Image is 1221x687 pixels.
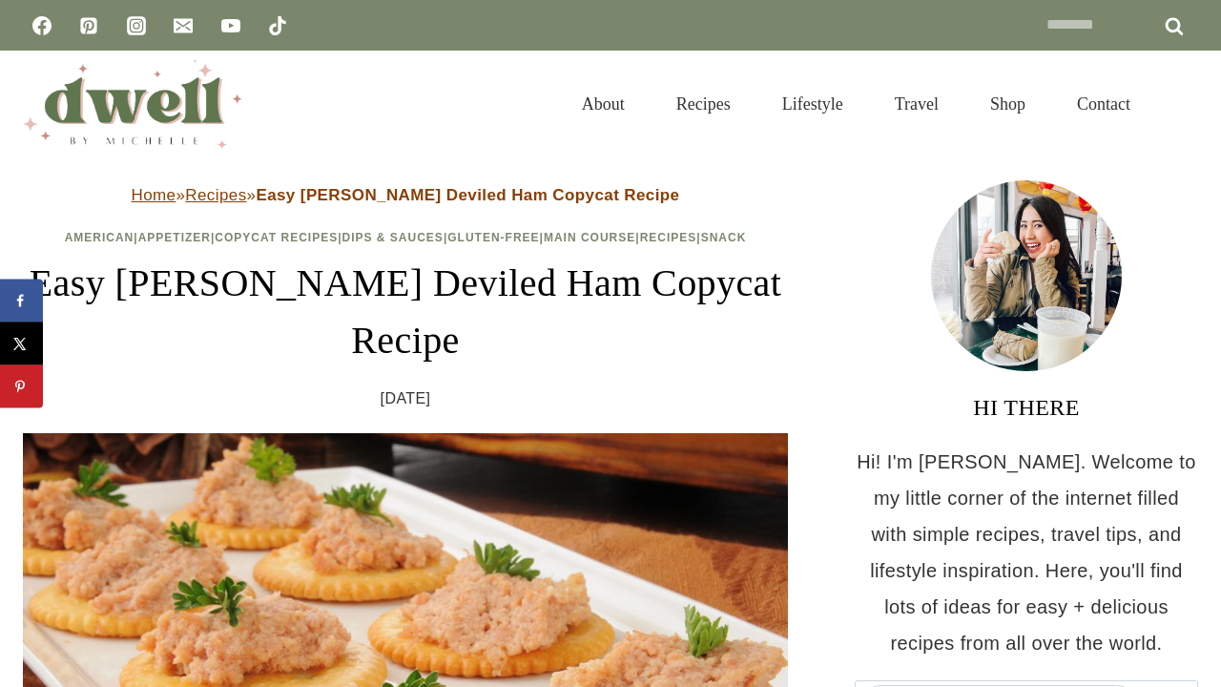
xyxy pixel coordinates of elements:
[23,60,242,148] img: DWELL by michelle
[640,231,697,244] a: Recipes
[138,231,211,244] a: Appetizer
[651,71,756,137] a: Recipes
[701,231,747,244] a: Snack
[132,186,680,204] span: » »
[1051,71,1156,137] a: Contact
[185,186,246,204] a: Recipes
[1166,88,1198,120] button: View Search Form
[556,71,651,137] a: About
[23,7,61,45] a: Facebook
[756,71,869,137] a: Lifestyle
[869,71,964,137] a: Travel
[855,390,1198,425] h3: HI THERE
[855,444,1198,661] p: Hi! I'm [PERSON_NAME]. Welcome to my little corner of the internet filled with simple recipes, tr...
[381,385,431,413] time: [DATE]
[132,186,176,204] a: Home
[964,71,1051,137] a: Shop
[256,186,679,204] strong: Easy [PERSON_NAME] Deviled Ham Copycat Recipe
[215,231,338,244] a: Copycat Recipes
[447,231,539,244] a: Gluten-Free
[259,7,297,45] a: TikTok
[70,7,108,45] a: Pinterest
[164,7,202,45] a: Email
[212,7,250,45] a: YouTube
[65,231,135,244] a: American
[65,231,747,244] span: | | | | | | |
[117,7,155,45] a: Instagram
[556,71,1156,137] nav: Primary Navigation
[342,231,444,244] a: Dips & Sauces
[544,231,635,244] a: Main Course
[23,255,788,369] h1: Easy [PERSON_NAME] Deviled Ham Copycat Recipe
